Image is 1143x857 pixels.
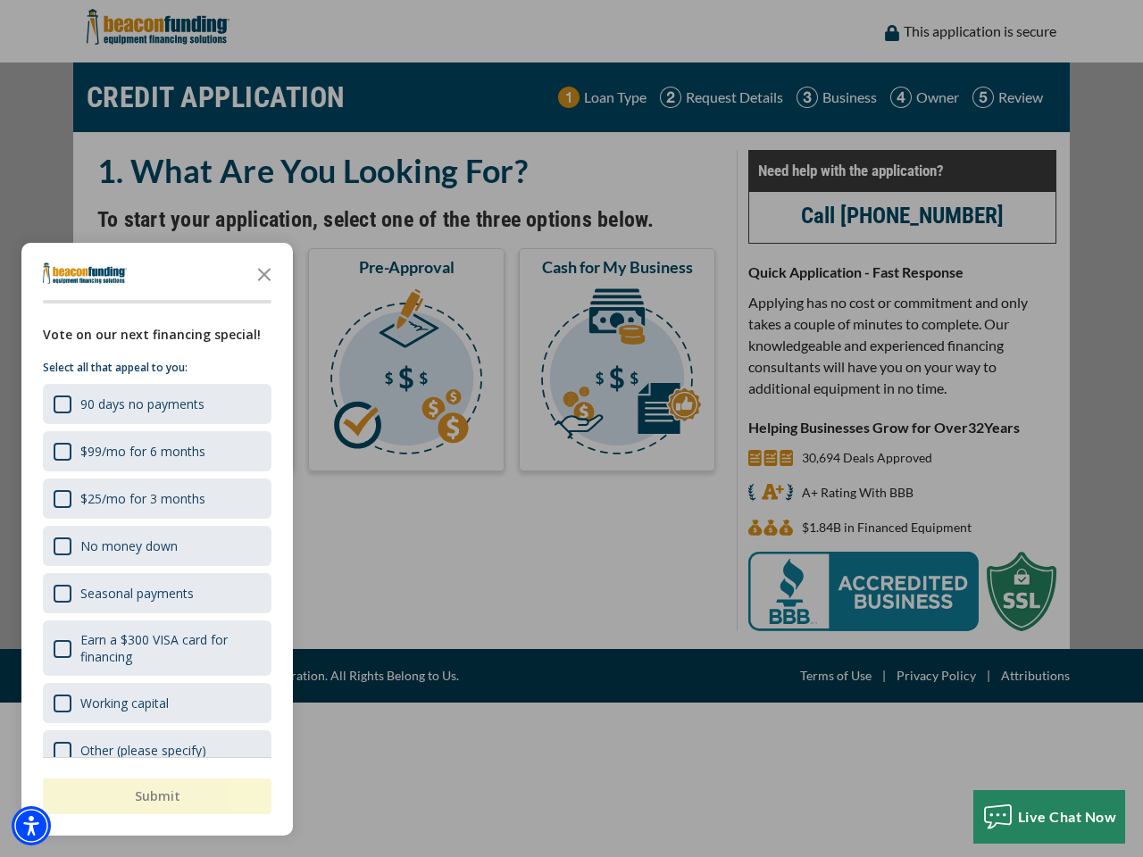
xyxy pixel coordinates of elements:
div: Other (please specify) [80,742,206,759]
div: Working capital [80,695,169,711]
div: Seasonal payments [43,573,271,613]
div: Working capital [43,683,271,723]
div: Survey [21,243,293,836]
div: Earn a $300 VISA card for financing [80,631,261,665]
div: $99/mo for 6 months [43,431,271,471]
button: Submit [43,778,271,814]
div: Accessibility Menu [12,806,51,845]
div: Other (please specify) [43,730,271,770]
img: Company logo [43,262,127,284]
button: Live Chat Now [973,790,1126,844]
p: Select all that appeal to you: [43,359,271,377]
div: $25/mo for 3 months [43,478,271,519]
div: Earn a $300 VISA card for financing [43,620,271,676]
div: No money down [43,526,271,566]
span: Live Chat Now [1018,808,1117,825]
div: $99/mo for 6 months [80,443,205,460]
div: Vote on our next financing special! [43,325,271,345]
div: No money down [80,537,178,554]
div: 90 days no payments [80,395,204,412]
div: 90 days no payments [43,384,271,424]
button: Close the survey [246,255,282,291]
div: Seasonal payments [80,585,194,602]
div: $25/mo for 3 months [80,490,205,507]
